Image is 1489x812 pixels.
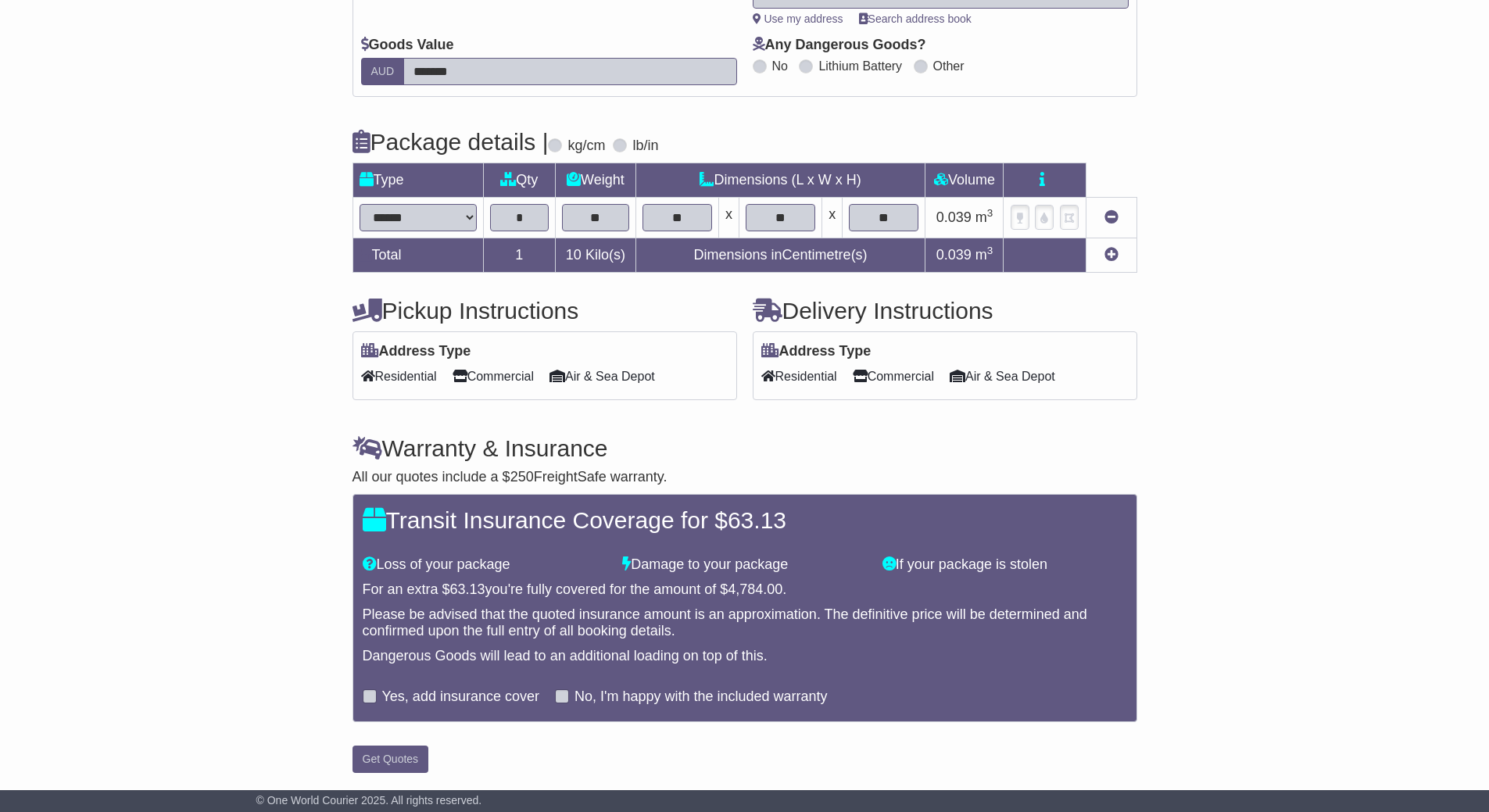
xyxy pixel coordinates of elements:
[556,238,636,273] td: Kilo(s)
[256,794,482,807] span: © One World Courier 2025. All rights reserved.
[549,364,655,388] span: Air & Sea Depot
[353,129,549,155] h4: Package details |
[363,507,1127,533] h4: Transit Insurance Coverage for $
[361,343,471,360] label: Address Type
[353,238,483,273] td: Total
[510,469,534,485] span: 250
[728,581,782,597] span: 4,784.00
[353,298,737,324] h4: Pickup Instructions
[574,689,828,706] label: No, I'm happy with the included warranty
[761,343,872,360] label: Address Type
[353,469,1137,486] div: All our quotes include a $ FreightSafe warranty.
[987,207,993,219] sup: 3
[753,37,926,54] label: Any Dangerous Goods?
[363,648,1127,665] div: Dangerous Goods will lead to an additional loading on top of this.
[987,245,993,256] sup: 3
[975,209,993,225] span: m
[567,138,605,155] label: kg/cm
[361,58,405,85] label: AUD
[361,364,437,388] span: Residential
[382,689,539,706] label: Yes, add insurance cover
[363,581,1127,599] div: For an extra $ you're fully covered for the amount of $ .
[635,163,925,198] td: Dimensions (L x W x H)
[933,59,965,73] label: Other
[818,59,902,73] label: Lithium Battery
[483,238,556,273] td: 1
[363,606,1127,640] div: Please be advised that the quoted insurance amount is an approximation. The definitive price will...
[556,163,636,198] td: Weight
[936,209,972,225] span: 0.039
[772,59,788,73] label: No
[853,364,934,388] span: Commercial
[353,746,429,773] button: Get Quotes
[728,507,786,533] span: 63.13
[353,435,1137,461] h4: Warranty & Insurance
[483,163,556,198] td: Qty
[753,298,1137,324] h4: Delivery Instructions
[361,37,454,54] label: Goods Value
[875,556,1135,574] div: If your package is stolen
[822,198,843,238] td: x
[1104,247,1119,263] a: Add new item
[355,556,615,574] div: Loss of your package
[632,138,658,155] label: lb/in
[975,247,993,263] span: m
[936,247,972,263] span: 0.039
[453,364,534,388] span: Commercial
[566,247,582,263] span: 10
[353,163,483,198] td: Type
[859,13,972,25] a: Search address book
[718,198,739,238] td: x
[753,13,843,25] a: Use my address
[450,581,485,597] span: 63.13
[950,364,1055,388] span: Air & Sea Depot
[761,364,837,388] span: Residential
[614,556,875,574] div: Damage to your package
[1104,209,1119,225] a: Remove this item
[635,238,925,273] td: Dimensions in Centimetre(s)
[925,163,1004,198] td: Volume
